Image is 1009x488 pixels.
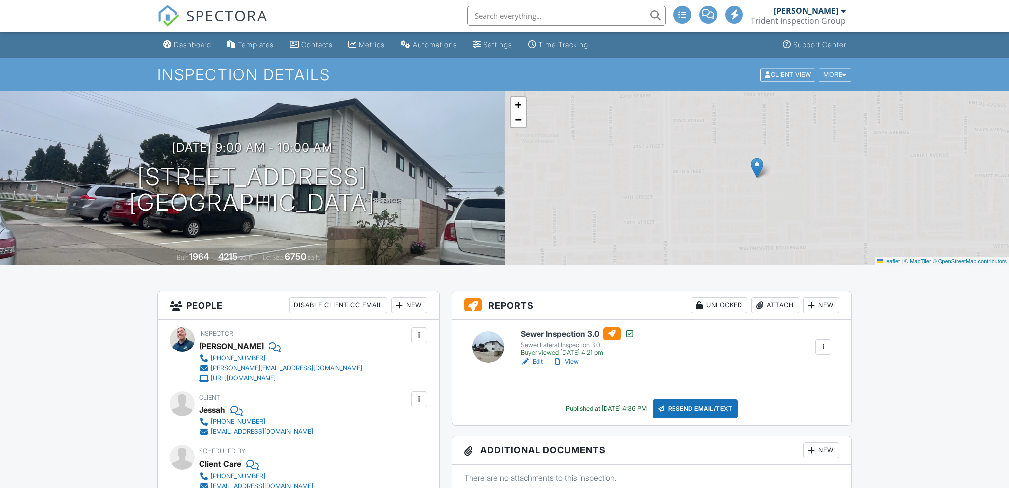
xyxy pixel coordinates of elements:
[199,353,362,363] a: [PHONE_NUMBER]
[359,40,385,49] div: Metrics
[751,16,846,26] div: Trident Inspection Group
[239,254,253,261] span: sq. ft.
[467,6,666,26] input: Search everything...
[174,40,211,49] div: Dashboard
[521,327,635,357] a: Sewer Inspection 3.0 Sewer Lateral Inspection 3.0 Buyer viewed [DATE] 4:21 pm
[904,258,931,264] a: © MapTiler
[483,40,512,49] div: Settings
[172,141,333,154] h3: [DATE] 9:00 am - 10:00 am
[413,40,457,49] div: Automations
[566,405,647,413] div: Published at [DATE] 4:36 PM
[760,68,815,81] div: Client View
[186,5,268,26] span: SPECTORA
[199,456,241,471] div: Client Care
[538,40,588,49] div: Time Tracking
[308,254,320,261] span: sq.ft.
[779,36,850,54] a: Support Center
[452,436,852,465] h3: Additional Documents
[521,349,635,357] div: Buyer viewed [DATE] 4:21 pm
[511,112,526,127] a: Zoom out
[751,297,799,313] div: Attach
[199,447,245,455] span: Scheduled By
[901,258,903,264] span: |
[301,40,333,49] div: Contacts
[199,427,313,437] a: [EMAIL_ADDRESS][DOMAIN_NAME]
[218,251,238,262] div: 4215
[199,402,225,417] div: Jessah
[211,472,265,480] div: [PHONE_NUMBER]
[157,13,268,34] a: SPECTORA
[511,97,526,112] a: Zoom in
[524,36,592,54] a: Time Tracking
[199,339,264,353] div: [PERSON_NAME]
[521,357,543,367] a: Edit
[238,40,274,49] div: Templates
[464,472,840,483] p: There are no attachments to this inspection.
[933,258,1007,264] a: © OpenStreetMap contributors
[469,36,516,54] a: Settings
[199,330,233,337] span: Inspector
[199,394,220,401] span: Client
[199,373,362,383] a: [URL][DOMAIN_NAME]
[157,5,179,27] img: The Best Home Inspection Software - Spectora
[177,254,188,261] span: Built
[159,36,215,54] a: Dashboard
[158,291,439,320] h3: People
[803,297,839,313] div: New
[397,36,461,54] a: Automations (Advanced)
[751,158,763,178] img: Marker
[819,68,851,81] div: More
[759,70,818,78] a: Client View
[211,374,276,382] div: [URL][DOMAIN_NAME]
[803,442,839,458] div: New
[263,254,283,261] span: Lot Size
[157,66,852,83] h1: Inspection Details
[521,341,635,349] div: Sewer Lateral Inspection 3.0
[199,471,313,481] a: [PHONE_NUMBER]
[129,164,375,216] h1: [STREET_ADDRESS] [GEOGRAPHIC_DATA]
[391,297,427,313] div: New
[653,399,738,418] div: Resend Email/Text
[553,357,579,367] a: View
[286,36,336,54] a: Contacts
[189,251,209,262] div: 1964
[211,428,313,436] div: [EMAIL_ADDRESS][DOMAIN_NAME]
[211,418,265,426] div: [PHONE_NUMBER]
[211,364,362,372] div: [PERSON_NAME][EMAIL_ADDRESS][DOMAIN_NAME]
[515,98,521,111] span: +
[515,113,521,126] span: −
[691,297,747,313] div: Unlocked
[793,40,846,49] div: Support Center
[344,36,389,54] a: Metrics
[877,258,900,264] a: Leaflet
[223,36,278,54] a: Templates
[199,417,313,427] a: [PHONE_NUMBER]
[199,363,362,373] a: [PERSON_NAME][EMAIL_ADDRESS][DOMAIN_NAME]
[521,327,635,340] h6: Sewer Inspection 3.0
[211,354,265,362] div: [PHONE_NUMBER]
[289,297,387,313] div: Disable Client CC Email
[285,251,306,262] div: 6750
[774,6,838,16] div: [PERSON_NAME]
[452,291,852,320] h3: Reports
